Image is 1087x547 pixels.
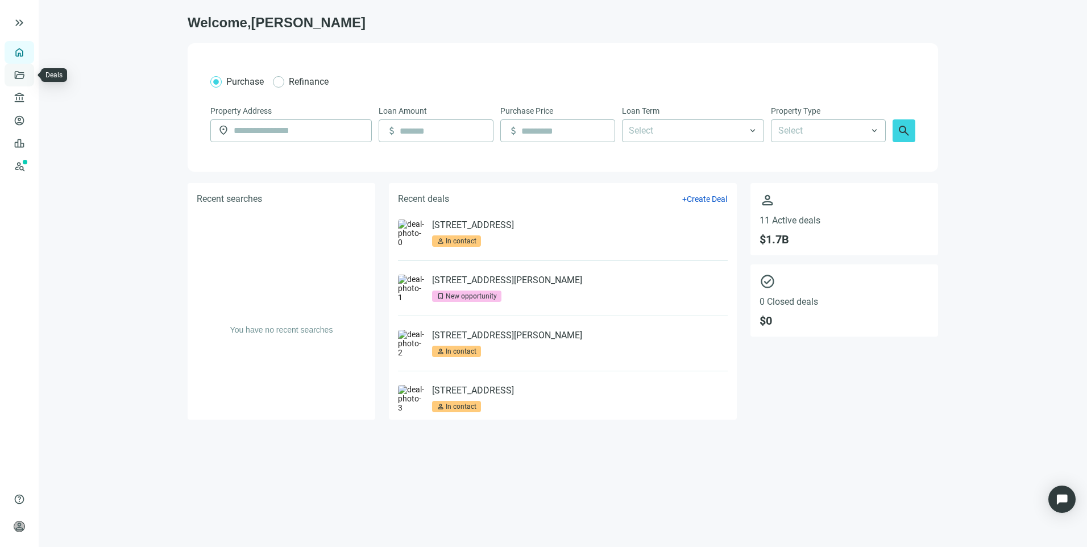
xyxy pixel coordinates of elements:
h5: Recent deals [398,192,449,206]
img: deal-photo-3 [398,385,425,412]
img: deal-photo-2 [398,330,425,357]
span: $ 0 [760,314,929,328]
span: 0 Closed deals [760,296,929,307]
span: bookmark [437,292,445,300]
span: Loan Amount [379,105,427,117]
span: Property Address [210,105,272,117]
span: attach_money [508,125,519,136]
span: $ 1.7B [760,233,929,246]
span: location_on [218,125,229,136]
div: In contact [446,346,476,357]
a: [STREET_ADDRESS][PERSON_NAME] [432,275,582,286]
img: deal-photo-1 [398,275,425,302]
span: Loan Term [622,105,659,117]
button: keyboard_double_arrow_right [13,16,26,30]
h1: Welcome, [PERSON_NAME] [188,14,938,32]
div: In contact [446,401,476,412]
a: [STREET_ADDRESS] [432,385,514,396]
div: New opportunity [446,291,497,302]
div: In contact [446,235,476,247]
span: You have no recent searches [230,325,333,334]
span: attach_money [386,125,397,136]
span: search [897,124,911,138]
span: check_circle [760,273,929,289]
span: help [14,494,25,505]
span: 11 Active deals [760,215,929,226]
span: Purchase Price [500,105,553,117]
span: person [437,237,445,245]
span: Refinance [289,76,329,87]
span: person [437,347,445,355]
button: search [893,119,915,142]
div: Open Intercom Messenger [1048,486,1076,513]
span: Property Type [771,105,820,117]
a: [STREET_ADDRESS] [432,219,514,231]
span: person [14,521,25,532]
img: deal-photo-0 [398,219,425,247]
span: Purchase [226,76,264,87]
h5: Recent searches [197,192,262,206]
span: person [760,192,929,208]
span: + [682,194,687,204]
a: [STREET_ADDRESS][PERSON_NAME] [432,330,582,341]
span: person [437,403,445,411]
span: account_balance [14,92,22,103]
span: Create Deal [687,194,727,204]
button: +Create Deal [682,194,728,204]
